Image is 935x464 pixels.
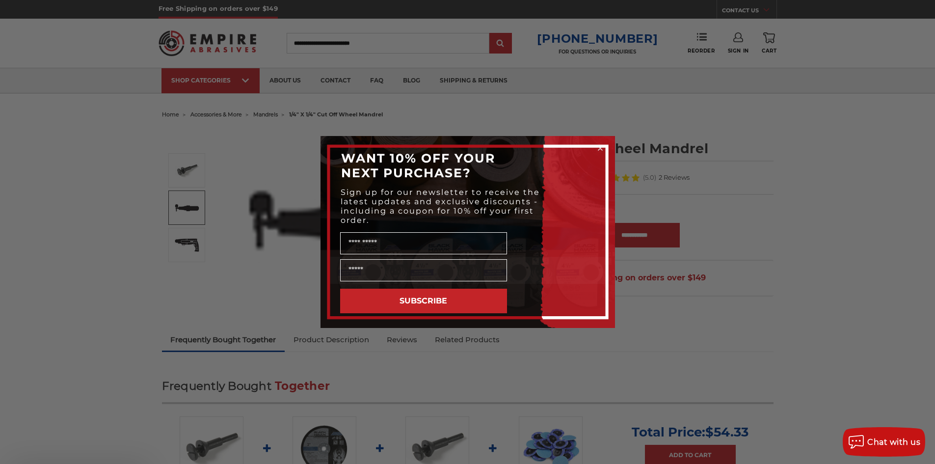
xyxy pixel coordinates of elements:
[341,188,540,225] span: Sign up for our newsletter to receive the latest updates and exclusive discounts - including a co...
[341,151,495,180] span: WANT 10% OFF YOUR NEXT PURCHASE?
[340,289,507,313] button: SUBSCRIBE
[867,437,920,447] span: Chat with us
[595,143,605,153] button: Close dialog
[340,259,507,281] input: Email
[843,427,925,457] button: Chat with us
